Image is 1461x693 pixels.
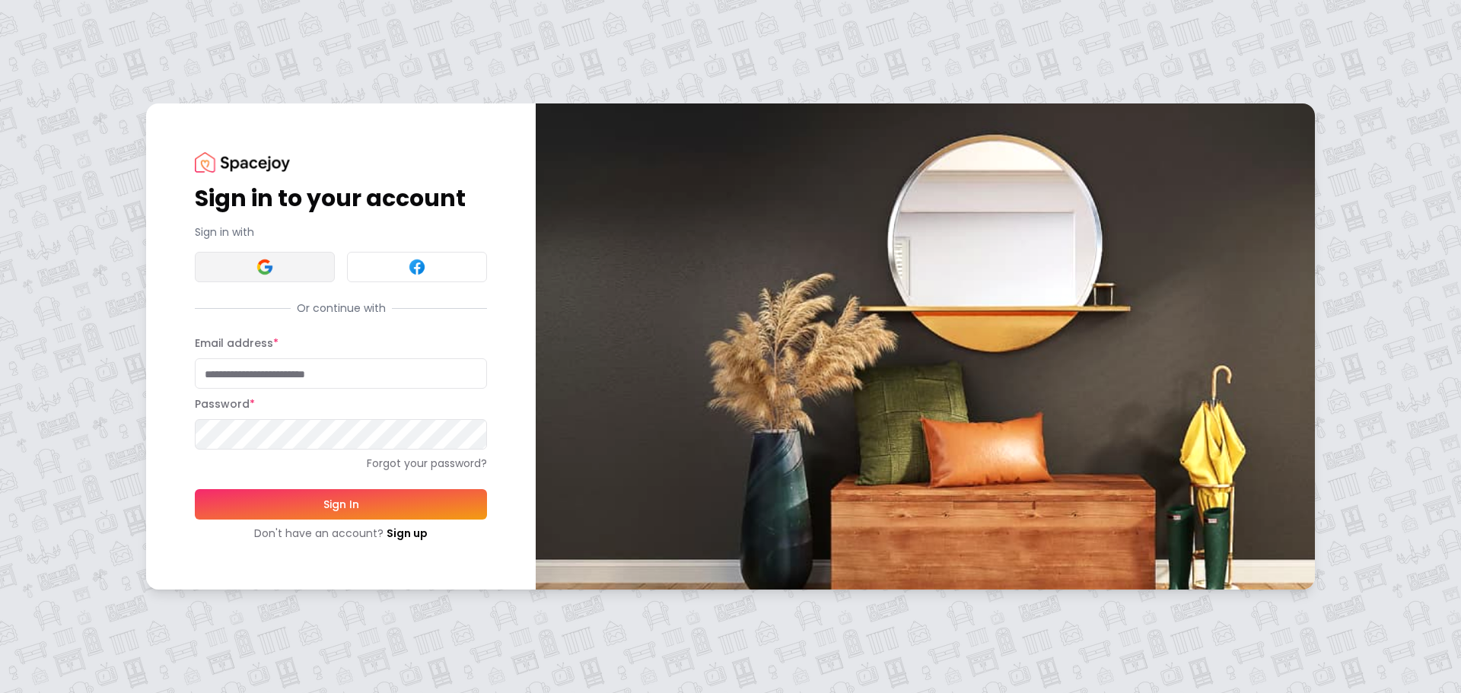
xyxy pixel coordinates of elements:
[195,456,487,471] a: Forgot your password?
[256,258,274,276] img: Google signin
[408,258,426,276] img: Facebook signin
[195,396,255,412] label: Password
[195,224,487,240] p: Sign in with
[195,152,290,173] img: Spacejoy Logo
[195,185,487,212] h1: Sign in to your account
[195,526,487,541] div: Don't have an account?
[291,300,392,316] span: Or continue with
[195,489,487,520] button: Sign In
[536,103,1315,590] img: banner
[195,335,279,351] label: Email address
[387,526,428,541] a: Sign up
